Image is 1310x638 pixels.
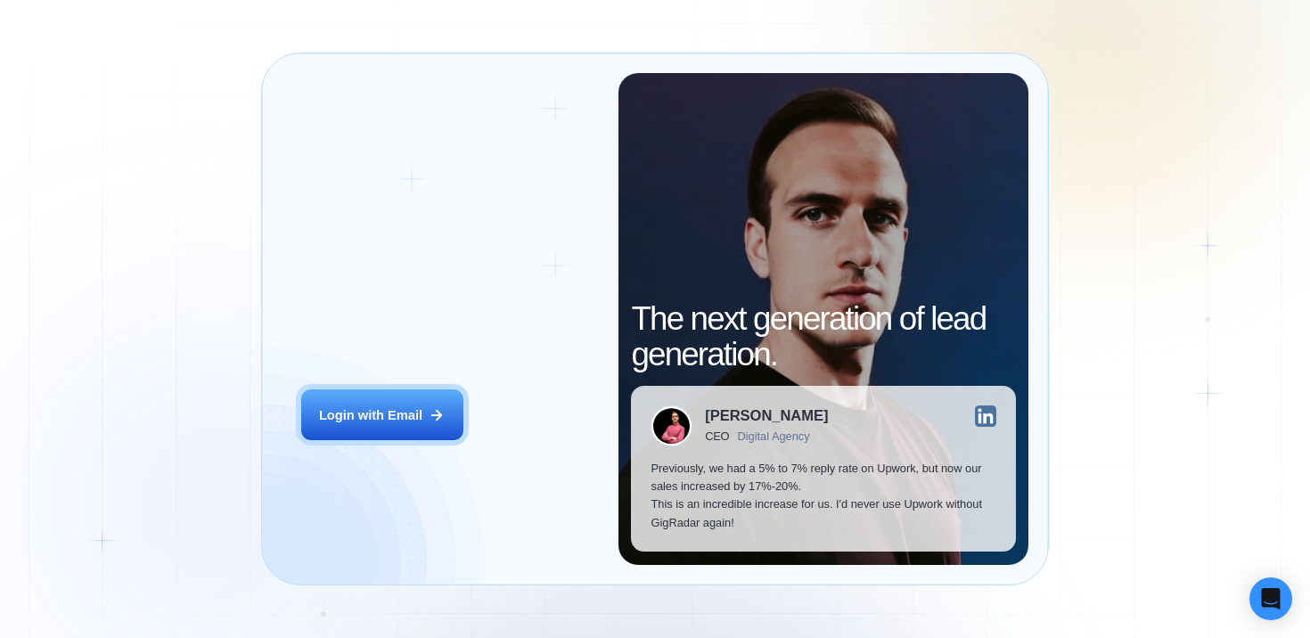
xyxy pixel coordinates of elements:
span: Welcome to [301,256,462,335]
p: Previously, we had a 5% to 7% reply rate on Upwork, but now our sales increased by 17%-20%. This ... [651,460,995,532]
div: [PERSON_NAME] [705,409,828,424]
div: Digital Agency [738,430,810,444]
h2: The next generation of lead generation. [631,301,1015,373]
div: Login [332,204,356,217]
div: Login with Email [319,406,422,424]
div: Open Intercom Messenger [1249,577,1292,620]
button: Login with Email [301,389,463,440]
div: CEO [705,430,729,444]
